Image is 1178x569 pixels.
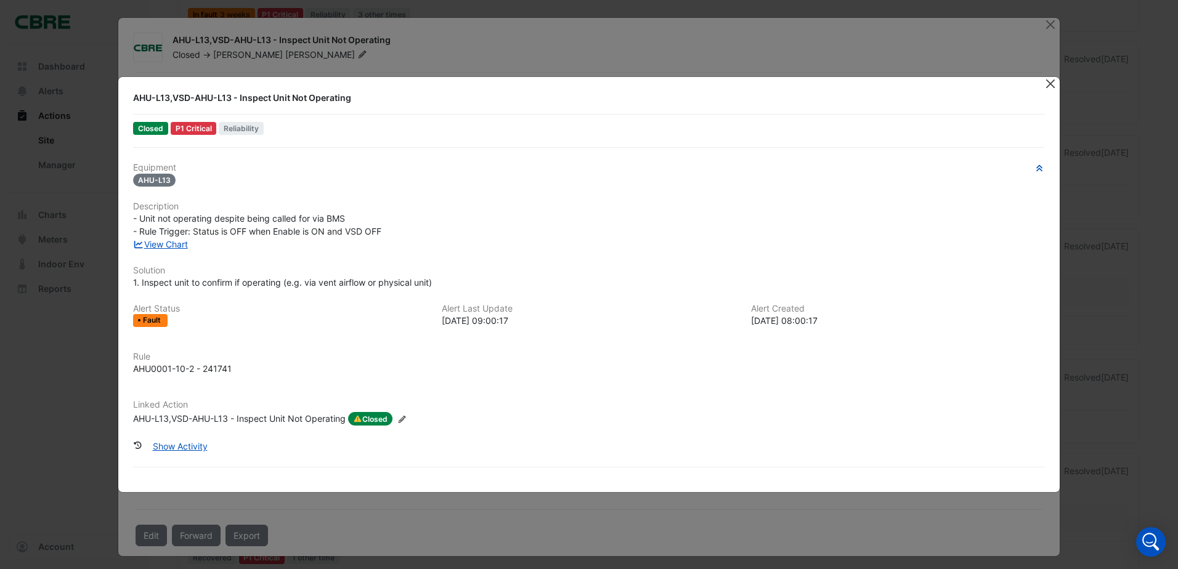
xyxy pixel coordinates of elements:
[143,317,163,324] span: Fault
[133,400,1045,410] h6: Linked Action
[751,304,1045,314] h6: Alert Created
[133,174,176,187] span: AHU-L13
[1136,527,1166,557] div: Open Intercom Messenger
[133,213,381,236] span: - Unit not operating despite being called for via BMS - Rule Trigger: Status is OFF when Enable i...
[751,314,1045,327] div: [DATE] 08:00:17
[133,265,1045,276] h6: Solution
[133,277,432,288] span: 1. Inspect unit to confirm if operating (e.g. via vent airflow or physical unit)
[397,414,407,424] fa-icon: Edit Linked Action
[442,304,736,314] h6: Alert Last Update
[442,314,736,327] div: [DATE] 09:00:17
[1044,77,1057,90] button: Close
[171,122,217,135] div: P1 Critical
[348,412,392,426] span: Closed
[133,412,346,426] div: AHU-L13,VSD-AHU-L13 - Inspect Unit Not Operating
[133,201,1045,212] h6: Description
[133,122,168,135] span: Closed
[133,239,188,249] a: View Chart
[133,352,1045,362] h6: Rule
[219,122,264,135] span: Reliability
[133,92,1030,104] div: AHU-L13,VSD-AHU-L13 - Inspect Unit Not Operating
[133,362,232,375] div: AHU0001-10-2 - 241741
[133,163,1045,173] h6: Equipment
[145,435,216,457] button: Show Activity
[133,304,427,314] h6: Alert Status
